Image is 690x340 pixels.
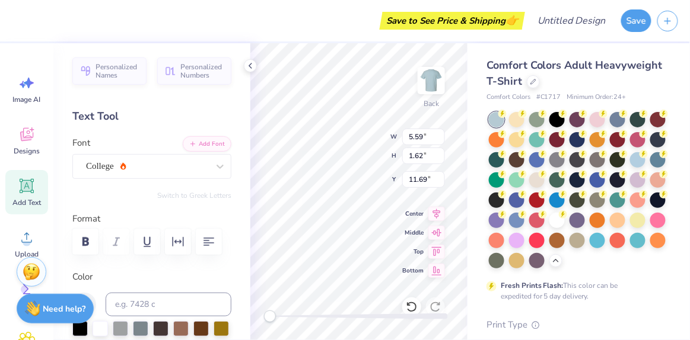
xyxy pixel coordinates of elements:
span: # C1717 [536,92,561,102]
span: 👉 [505,13,519,27]
img: Back [419,69,443,92]
span: Top [402,247,424,256]
input: e.g. 7428 c [106,293,231,316]
button: Add Font [183,136,231,152]
span: Middle [402,228,424,238]
span: Add Text [12,198,41,207]
span: Minimum Order: 24 + [567,92,627,102]
button: Save [621,9,651,32]
strong: Need help? [43,303,86,315]
div: Back [424,98,439,109]
span: Comfort Colors Adult Heavyweight T-Shirt [487,58,663,88]
input: Untitled Design [528,9,615,33]
span: Designs [14,146,40,156]
button: Switch to Greek Letters [157,191,231,200]
label: Format [72,212,231,226]
span: Bottom [402,266,424,275]
span: Comfort Colors [487,92,530,102]
label: Color [72,270,231,284]
div: Accessibility label [264,310,276,322]
label: Font [72,136,90,150]
span: Upload [15,249,39,259]
button: Personalized Names [72,57,147,85]
span: Center [402,209,424,219]
div: This color can be expedited for 5 day delivery. [501,280,647,301]
span: Image AI [13,95,41,104]
div: Text Tool [72,108,231,124]
span: Personalized Names [96,63,139,79]
div: Print Type [487,318,666,332]
span: Personalized Numbers [180,63,224,79]
strong: Fresh Prints Flash: [501,281,564,290]
button: Personalized Numbers [157,57,231,85]
div: Save to See Price & Shipping [383,12,522,30]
